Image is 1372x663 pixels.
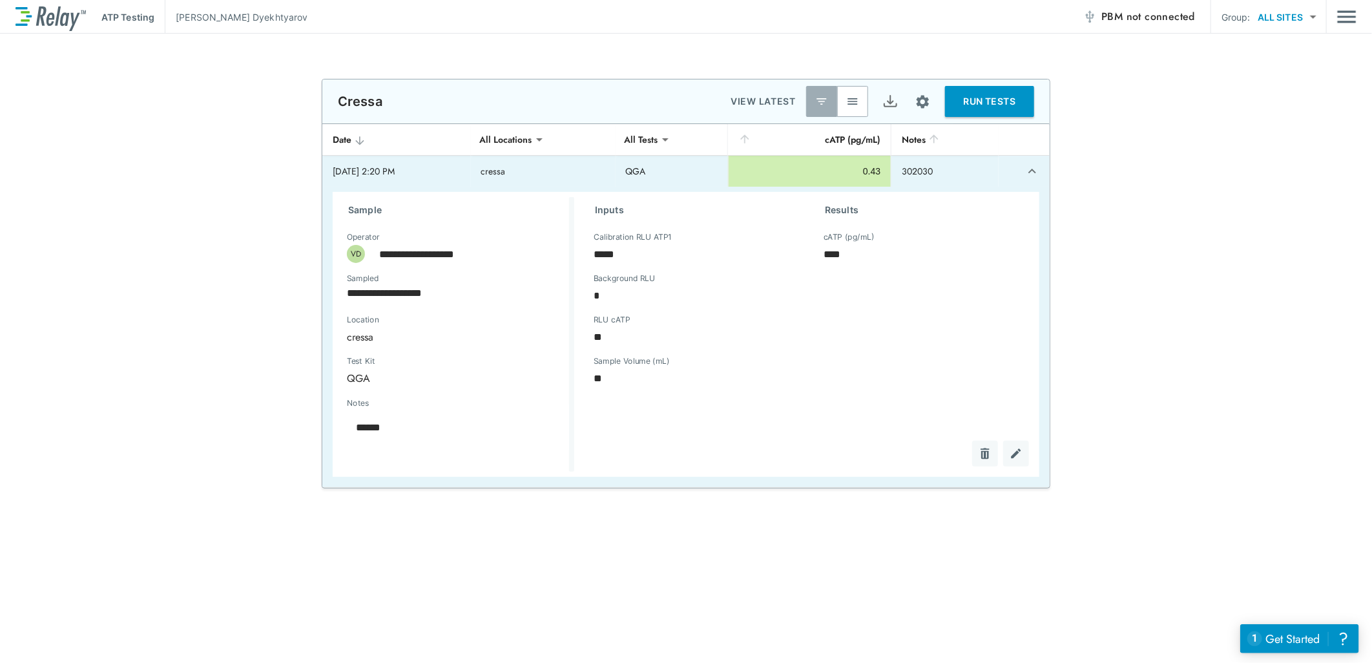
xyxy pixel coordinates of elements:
[815,95,828,108] img: Latest
[101,10,154,24] p: ATP Testing
[616,127,667,153] div: All Tests
[347,233,380,242] label: Operator
[348,202,569,218] h3: Sample
[738,132,881,147] div: cATP (pg/mL)
[1010,447,1023,460] img: Edit test
[347,245,365,263] div: VD
[1003,441,1029,467] button: Edit test
[891,156,999,187] td: 302030
[1083,10,1096,23] img: Offline Icon
[594,274,655,283] label: Background RLU
[1078,4,1200,30] button: PBM not connected
[347,315,511,324] label: Location
[1021,160,1043,182] button: expand row
[595,202,794,218] h3: Inputs
[322,124,471,156] th: Date
[471,156,616,187] td: cressa
[594,357,670,366] label: Sample Volume (mL)
[594,315,630,324] label: RLU cATP
[731,94,796,109] p: VIEW LATEST
[1127,9,1195,24] span: not connected
[347,399,369,408] label: Notes
[338,94,382,109] p: Cressa
[824,233,875,242] label: cATP (pg/mL)
[176,10,307,24] p: [PERSON_NAME] Dyekhtyarov
[1221,10,1251,24] p: Group:
[338,324,556,350] div: cressa
[333,165,461,178] div: [DATE] 2:20 PM
[616,156,728,187] td: QGA
[846,95,859,108] img: View All
[347,357,445,366] label: Test Kit
[471,127,541,153] div: All Locations
[16,3,86,31] img: LuminUltra Relay
[1337,5,1356,29] button: Main menu
[594,233,672,242] label: Calibration RLU ATP1
[902,132,988,147] div: Notes
[825,202,1024,218] h3: Results
[1101,8,1195,26] span: PBM
[915,94,931,110] img: Settings Icon
[322,124,1050,488] table: sticky table
[347,274,379,283] label: Sampled
[906,85,940,119] button: Site setup
[1337,5,1356,29] img: Drawer Icon
[338,280,547,306] input: Choose date, selected date is Oct 10, 2025
[875,86,906,117] button: Export
[338,365,468,391] div: QGA
[1240,624,1359,653] iframe: Resource center
[739,165,881,178] div: 0.43
[945,86,1034,117] button: RUN TESTS
[882,94,899,110] img: Export Icon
